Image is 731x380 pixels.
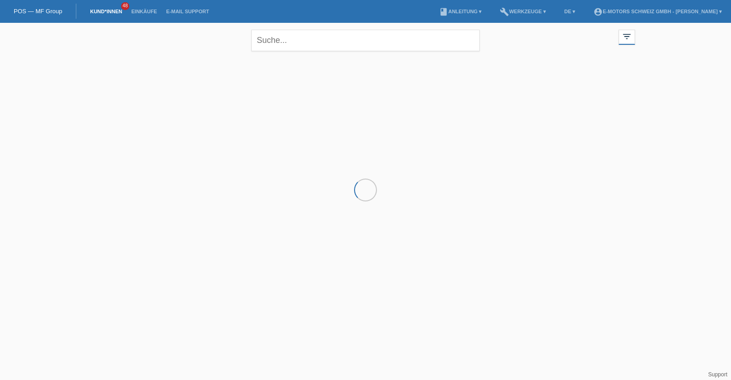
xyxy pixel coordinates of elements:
[85,9,127,14] a: Kund*innen
[593,7,603,16] i: account_circle
[434,9,486,14] a: bookAnleitung ▾
[495,9,551,14] a: buildWerkzeuge ▾
[127,9,161,14] a: Einkäufe
[251,30,480,51] input: Suche...
[589,9,726,14] a: account_circleE-Motors Schweiz GmbH - [PERSON_NAME] ▾
[14,8,62,15] a: POS — MF Group
[439,7,448,16] i: book
[708,371,727,378] a: Support
[500,7,509,16] i: build
[162,9,214,14] a: E-Mail Support
[121,2,129,10] span: 48
[622,32,632,42] i: filter_list
[560,9,580,14] a: DE ▾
